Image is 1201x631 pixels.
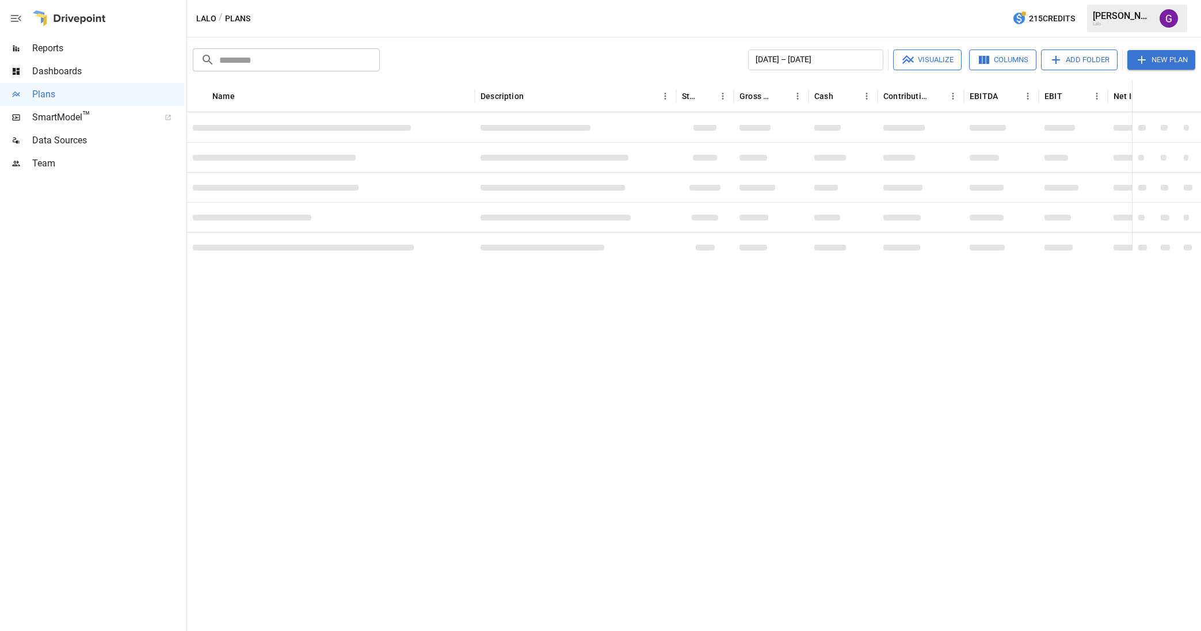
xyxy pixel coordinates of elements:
[1063,88,1080,104] button: Sort
[929,88,945,104] button: Sort
[32,134,184,147] span: Data Sources
[32,41,184,55] span: Reports
[212,92,235,101] div: Name
[1160,9,1178,28] img: Greg Davidson
[32,88,184,101] span: Plans
[970,92,998,101] div: EBITDA
[236,88,252,104] button: Sort
[1093,21,1153,26] div: Lalo
[748,50,883,70] button: [DATE] – [DATE]
[1093,10,1153,21] div: [PERSON_NAME]
[999,88,1015,104] button: Sort
[790,88,806,104] button: Gross Margin column menu
[893,50,962,70] button: Visualize
[1041,50,1118,70] button: Add Folder
[82,109,90,123] span: ™
[196,12,216,26] button: Lalo
[32,157,184,170] span: Team
[773,88,790,104] button: Sort
[32,64,184,78] span: Dashboards
[834,88,851,104] button: Sort
[682,92,697,101] div: Status
[739,92,772,101] div: Gross Margin
[1127,50,1195,70] button: New Plan
[859,88,875,104] button: Cash column menu
[1029,12,1075,26] span: 215 Credits
[1185,88,1201,104] button: Sort
[1153,2,1185,35] button: Greg Davidson
[32,111,152,124] span: SmartModel
[1020,88,1036,104] button: EBITDA column menu
[883,92,928,101] div: Contribution Profit
[814,92,833,101] div: Cash
[1089,88,1105,104] button: EBIT column menu
[699,88,715,104] button: Sort
[1044,92,1062,101] div: EBIT
[657,88,673,104] button: Description column menu
[219,12,223,26] div: /
[969,50,1036,70] button: Columns
[715,88,731,104] button: Status column menu
[481,92,524,101] div: Description
[945,88,961,104] button: Contribution Profit column menu
[525,88,541,104] button: Sort
[1008,8,1080,29] button: 215Credits
[1114,92,1146,101] div: Net Income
